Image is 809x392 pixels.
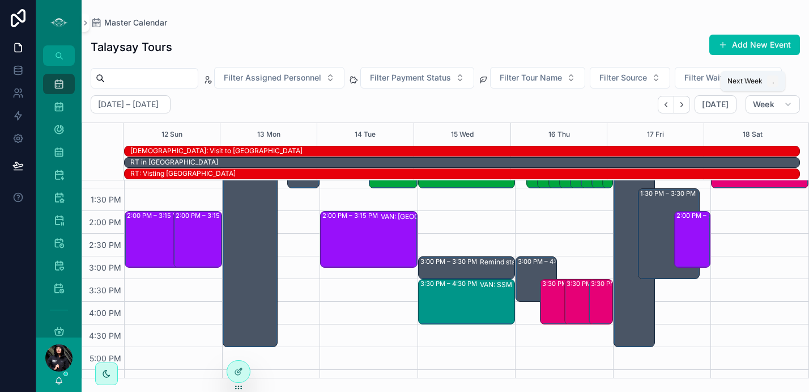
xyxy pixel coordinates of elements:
[567,279,626,288] div: 3:30 PM – 4:30 PM
[638,189,699,279] div: 1:30 PM – 3:30 PMMANAGEMENT CALENDAR REVIEW
[370,72,451,83] span: Filter Payment Status
[516,257,556,301] div: 3:00 PM – 4:00 PM
[500,72,562,83] span: Filter Tour Name
[355,123,376,146] button: 14 Tue
[174,212,222,267] div: 2:00 PM – 3:15 PM
[727,77,763,86] span: Next Week
[87,376,124,386] span: 5:30 PM
[419,257,515,279] div: 3:00 PM – 3:30 PMRemind staff to submit hours
[130,146,303,156] div: SHAE: Visit to Japan
[540,280,581,324] div: 3:30 PM – 4:30 PM
[98,99,159,110] h2: [DATE] – [DATE]
[224,72,321,83] span: Filter Assigned Personnel
[699,189,757,199] div: MANAGEMENT CALENDAR REVIEW
[518,257,577,266] div: 3:00 PM – 4:00 PM
[86,308,124,318] span: 4:00 PM
[86,240,124,250] span: 2:30 PM
[746,95,800,113] button: Week
[658,96,674,113] button: Back
[480,280,574,289] div: VAN: SSM - Whytecliff Park (2) [PERSON_NAME], TW:TFQP-HZCQ
[709,35,800,55] button: Add New Event
[130,157,218,167] div: RT in UK
[419,280,515,324] div: 3:30 PM – 4:30 PMVAN: SSM - Whytecliff Park (2) [PERSON_NAME], TW:TFQP-HZCQ
[542,279,602,288] div: 3:30 PM – 4:30 PM
[86,263,124,272] span: 3:00 PM
[768,77,777,86] span: .
[50,14,68,32] img: App logo
[127,211,185,220] div: 2:00 PM – 3:15 PM
[257,123,280,146] button: 13 Mon
[130,146,303,155] div: [DEMOGRAPHIC_DATA]: Visit to [GEOGRAPHIC_DATA]
[589,280,612,324] div: 3:30 PM – 4:30 PM
[675,212,710,267] div: 2:00 PM – 3:15 PM
[590,67,670,88] button: Select Button
[420,257,480,266] div: 3:00 PM – 3:30 PM
[599,72,647,83] span: Filter Source
[480,258,571,267] div: Remind staff to submit hours
[86,285,124,295] span: 3:30 PM
[176,211,234,220] div: 2:00 PM – 3:15 PM
[743,123,763,146] button: 18 Sat
[381,212,475,221] div: VAN: [GEOGRAPHIC_DATA][PERSON_NAME] (2) [PERSON_NAME] [PERSON_NAME]:IMGQ-NUZM
[86,217,124,227] span: 2:00 PM
[647,123,664,146] button: 17 Fri
[684,72,759,83] span: Filter Waiver Status
[674,96,690,113] button: Next
[702,99,729,109] span: [DATE]
[451,123,474,146] button: 15 Wed
[548,123,570,146] button: 16 Thu
[695,95,736,113] button: [DATE]
[161,123,182,146] button: 12 Sun
[420,279,480,288] div: 3:30 PM – 4:30 PM
[640,189,699,198] div: 1:30 PM – 3:30 PM
[130,169,236,178] div: RT: Visting [GEOGRAPHIC_DATA]
[675,67,782,88] button: Select Button
[321,212,417,267] div: 2:00 PM – 3:15 PMVAN: [GEOGRAPHIC_DATA][PERSON_NAME] (2) [PERSON_NAME] [PERSON_NAME]:IMGQ-NUZM
[490,67,585,88] button: Select Button
[753,99,774,109] span: Week
[86,331,124,340] span: 4:30 PM
[36,66,82,338] div: scrollable content
[91,39,172,55] h1: Talaysay Tours
[88,195,124,204] span: 1:30 PM
[87,353,124,363] span: 5:00 PM
[565,280,605,324] div: 3:30 PM – 4:30 PM
[591,279,650,288] div: 3:30 PM – 4:30 PM
[130,168,236,179] div: RT: Visting England
[91,17,167,28] a: Master Calendar
[676,211,735,220] div: 2:00 PM – 3:15 PM
[322,211,381,220] div: 2:00 PM – 3:15 PM
[360,67,474,88] button: Select Button
[125,212,207,267] div: 2:00 PM – 3:15 PMVAN: [GEOGRAPHIC_DATA][PERSON_NAME] (1) [PERSON_NAME], TW:FSAK-CNFJ
[130,158,218,167] div: RT in [GEOGRAPHIC_DATA]
[88,172,124,182] span: 1:00 PM
[214,67,344,88] button: Select Button
[104,17,167,28] span: Master Calendar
